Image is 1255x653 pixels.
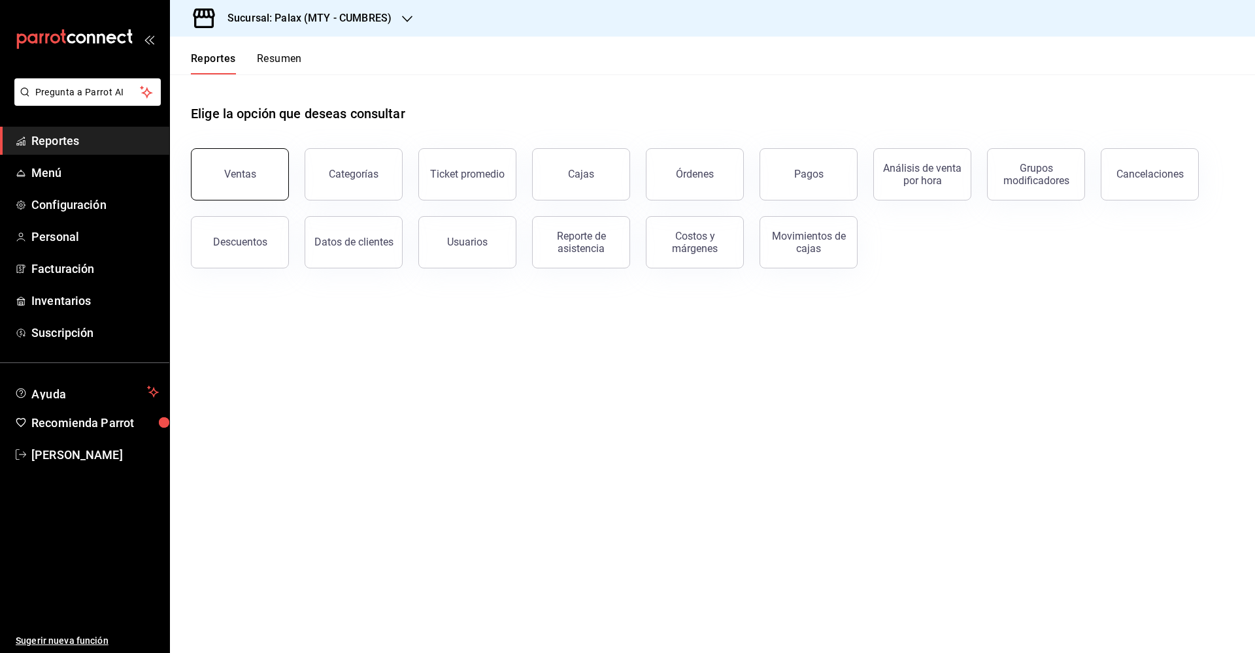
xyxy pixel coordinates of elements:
[568,167,595,182] div: Cajas
[768,230,849,255] div: Movimientos de cajas
[314,236,393,248] div: Datos de clientes
[418,216,516,268] button: Usuarios
[31,196,159,214] span: Configuración
[191,216,289,268] button: Descuentos
[257,52,302,74] button: Resumen
[305,148,403,200] button: Categorías
[654,230,735,255] div: Costos y márgenes
[646,216,744,268] button: Costos y márgenes
[191,52,302,74] div: navigation tabs
[882,162,963,187] div: Análisis de venta por hora
[31,446,159,464] span: [PERSON_NAME]
[14,78,161,106] button: Pregunta a Parrot AI
[329,168,378,180] div: Categorías
[31,132,159,150] span: Reportes
[305,216,403,268] button: Datos de clientes
[996,162,1077,187] div: Grupos modificadores
[31,164,159,182] span: Menú
[760,148,858,200] button: Pagos
[532,148,630,200] a: Cajas
[31,414,159,432] span: Recomienda Parrot
[213,236,267,248] div: Descuentos
[1101,148,1199,200] button: Cancelaciones
[16,634,159,648] span: Sugerir nueva función
[31,228,159,246] span: Personal
[35,86,141,99] span: Pregunta a Parrot AI
[532,216,630,268] button: Reporte de asistencia
[31,324,159,342] span: Suscripción
[191,148,289,200] button: Ventas
[760,216,858,268] button: Movimientos de cajas
[144,34,154,44] button: open_drawer_menu
[191,52,236,74] button: Reportes
[31,292,159,310] span: Inventarios
[676,168,714,180] div: Órdenes
[224,168,256,180] div: Ventas
[541,230,622,255] div: Reporte de asistencia
[646,148,744,200] button: Órdenes
[418,148,516,200] button: Ticket promedio
[794,168,824,180] div: Pagos
[987,148,1085,200] button: Grupos modificadores
[217,10,392,26] h3: Sucursal: Palax (MTY - CUMBRES)
[31,384,142,400] span: Ayuda
[191,104,405,123] h1: Elige la opción que deseas consultar
[447,236,488,248] div: Usuarios
[873,148,971,200] button: Análisis de venta por hora
[31,260,159,278] span: Facturación
[1116,168,1184,180] div: Cancelaciones
[9,95,161,108] a: Pregunta a Parrot AI
[430,168,505,180] div: Ticket promedio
